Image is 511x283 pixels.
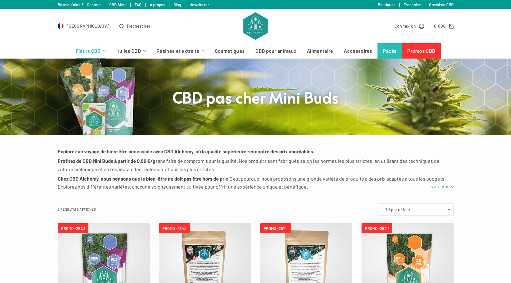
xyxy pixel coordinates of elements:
[127,22,150,29] span: Rechercher
[58,22,110,29] a: Select Country
[58,207,96,212] p: 5 résultats affichés
[135,2,141,7] a: FAQ
[58,23,64,29] img: FR Flag
[150,2,165,7] a: À propos
[141,87,371,107] h1: CBD pas cher Mini Buds
[434,23,446,29] bdi: 0,00
[394,22,424,29] a: Connexion
[434,22,453,29] a: Panier d’achat
[58,157,454,173] p: sans faire de compromis sur la qualité. Nos produits sont fabriqués selon les normes les plus str...
[210,43,250,59] a: Cosmétiques
[58,158,155,164] strong: Profitez de CBD Mini Buds à partir de 0,90 €/g
[58,175,454,191] p: C’est pourquoi nous proposons une grande variété de produits à des prix adaptés à tous les budget...
[394,22,416,29] span: Connexion
[111,43,151,59] a: Huiles CBD
[378,2,395,7] a: Boutiques
[379,203,454,216] select: Commande
[70,43,441,59] nav: Menu d’en-tête
[429,2,454,7] a: Grossiste CBD
[58,148,314,154] strong: Explorez un voyage de bien-être accessible avec CBD Alchemy, où la qualité supérieure rencontre d...
[109,2,126,7] a: CBD Shop
[159,223,190,233] span: PROMO -25%!
[404,2,421,7] a: Franchise
[70,43,111,59] a: Fleurs CBD
[151,43,210,59] a: Résines et extraits
[243,12,267,40] img: CBD Alchemy
[58,223,88,233] span: PROMO -25%!
[58,176,230,182] strong: Chez CBD Alchemy, nous pensons que le bien-être ne doit pas être hors de prix.
[67,22,110,29] span: [GEOGRAPHIC_DATA]
[377,43,402,59] a: Packs
[250,43,302,59] a: CBD pour animaux
[189,2,209,7] a: Newsletter
[173,2,181,7] a: Blog
[427,182,454,190] a: voir plus
[302,43,339,59] a: Alimentaire
[260,223,291,233] span: PROMO -25%!
[443,23,446,29] span: €
[362,223,392,233] span: PROMO -25%!
[339,43,377,59] a: Accessoires
[402,43,441,59] a: Promos CBD
[119,22,150,29] button: Ouvrir le formulaire de recherche
[58,2,101,7] a: Besoin d'aide ? Contact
